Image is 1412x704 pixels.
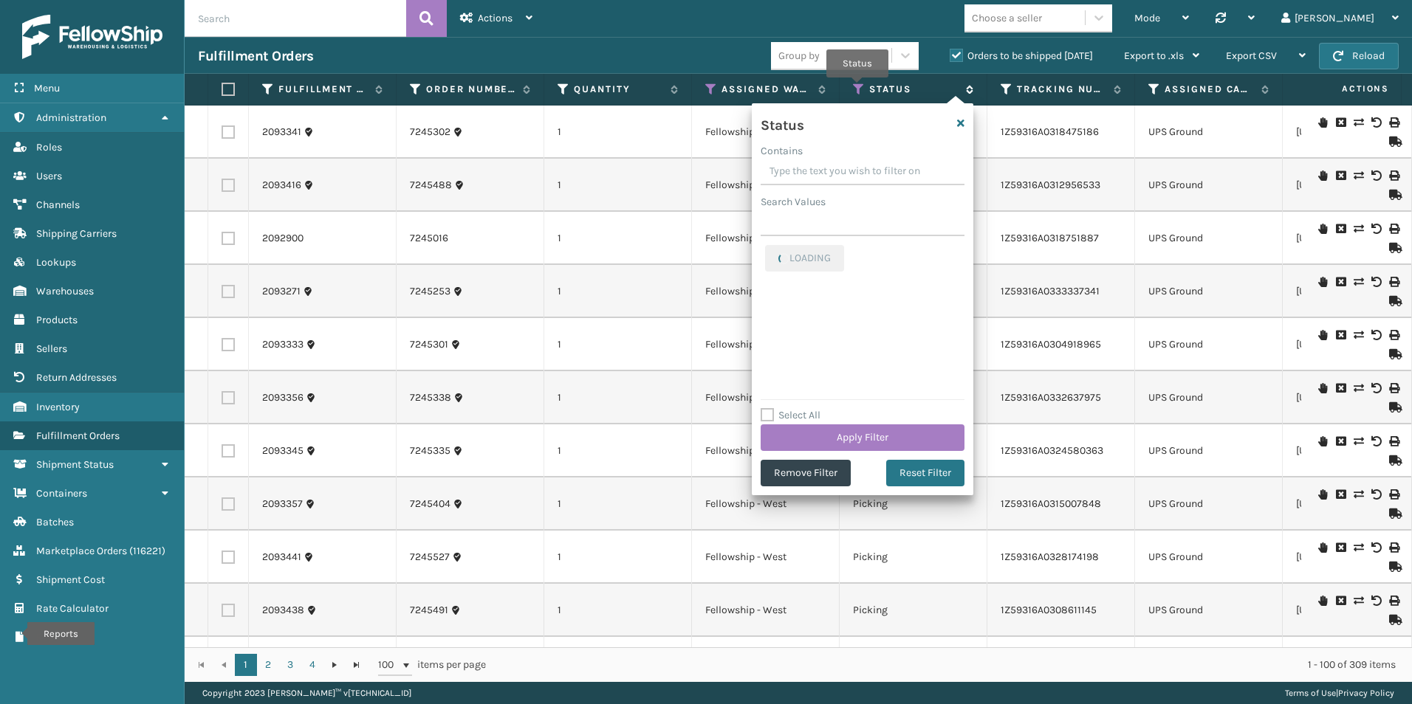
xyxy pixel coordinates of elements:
p: Copyright 2023 [PERSON_NAME]™ v [TECHNICAL_ID] [202,682,411,704]
a: Go to the next page [323,654,346,676]
i: Mark as Shipped [1389,349,1398,359]
td: Fellowship - West [692,637,840,690]
a: 7245016 [410,231,448,246]
label: Select All [761,409,820,421]
a: 2093271 [262,284,301,299]
td: Fellowship - West [692,584,840,637]
img: logo [22,15,162,59]
i: Cancel Fulfillment Order [1336,330,1345,340]
td: Fellowship - West [692,424,840,477]
span: Marketplace Orders [36,545,127,557]
span: Fulfillment Orders [36,429,120,442]
td: Fellowship - West [692,318,840,371]
td: Fellowship - West [692,159,840,212]
a: 1Z59316A0308611145 [1001,604,1097,616]
a: Go to the last page [346,654,368,676]
span: Go to the last page [351,659,363,671]
i: Print Label [1389,596,1398,606]
i: Change shipping [1354,542,1363,553]
span: Actions [1295,77,1398,101]
span: Export to .xls [1124,49,1184,62]
a: 1Z59316A0333337341 [1001,285,1100,297]
i: Void Label [1371,596,1380,606]
input: Type the text you wish to filter on [761,159,964,185]
td: Fellowship - West [692,477,840,531]
span: Containers [36,487,87,500]
a: 1Z59316A0318475186 [1001,125,1099,138]
td: UPS Ground [1135,637,1283,690]
a: 2093441 [262,550,301,565]
i: Cancel Fulfillment Order [1336,596,1345,606]
a: 7245301 [410,337,448,352]
td: UPS Ground [1135,318,1283,371]
a: 7245335 [410,444,450,458]
td: UPS Ground [1135,265,1283,318]
td: UPS Ground [1135,584,1283,637]
a: 1Z59316A0328174198 [1001,551,1099,563]
i: Void Label [1371,383,1380,393]
i: Cancel Fulfillment Order [1336,436,1345,446]
td: UPS Ground [1135,531,1283,584]
a: 2093345 [262,444,304,458]
span: items per page [378,654,486,676]
td: Picking [840,584,987,637]
a: Terms of Use [1285,688,1336,698]
span: Shipment Cost [36,573,105,586]
td: 1 [544,318,692,371]
a: 2 [257,654,279,676]
a: 2093341 [262,125,301,139]
i: Print Label [1389,383,1398,393]
span: Actions [478,12,513,24]
a: 2093357 [262,497,303,511]
i: On Hold [1318,596,1327,606]
a: 7245491 [410,603,448,618]
i: Print Label [1389,277,1398,287]
span: Shipment Status [36,458,114,471]
a: 1Z59316A0315007848 [1001,497,1101,510]
a: 2093416 [262,178,301,193]
a: 2093438 [262,603,304,618]
label: Orders to be shipped [DATE] [950,49,1093,62]
span: Lookups [36,256,76,269]
i: On Hold [1318,489,1327,500]
span: 100 [378,658,400,672]
label: Order Number [426,83,515,96]
i: Change shipping [1354,224,1363,234]
i: On Hold [1318,117,1327,128]
i: Cancel Fulfillment Order [1336,383,1345,393]
td: Picking [840,637,987,690]
a: 7245253 [410,284,450,299]
i: Mark as Shipped [1389,137,1398,147]
h3: Fulfillment Orders [198,47,313,65]
i: Void Label [1371,170,1380,181]
i: Mark as Shipped [1389,508,1398,519]
a: 4 [301,654,323,676]
a: 7245527 [410,550,450,565]
i: On Hold [1318,330,1327,340]
label: Assigned Carrier Service [1165,83,1254,96]
a: 1 [235,654,257,676]
i: Change shipping [1354,277,1363,287]
i: Print Label [1389,542,1398,553]
span: Return Addresses [36,371,117,384]
span: Channels [36,199,80,211]
td: 1 [544,371,692,424]
i: Cancel Fulfillment Order [1336,224,1345,234]
a: Privacy Policy [1338,688,1394,698]
a: 1Z59316A0304918965 [1001,338,1101,351]
i: Mark as Shipped [1389,190,1398,200]
a: 2093356 [262,390,304,405]
a: 7245488 [410,178,452,193]
i: Cancel Fulfillment Order [1336,170,1345,181]
i: Print Label [1389,436,1398,446]
a: 7245302 [410,125,450,139]
i: Cancel Fulfillment Order [1336,277,1345,287]
a: 1Z59316A0332637975 [1001,391,1101,404]
a: 2093333 [262,337,304,352]
div: Group by [778,48,820,63]
span: Users [36,170,62,182]
h4: Status [761,112,803,134]
div: 1 - 100 of 309 items [507,658,1396,672]
td: 1 [544,424,692,477]
i: Void Label [1371,330,1380,340]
